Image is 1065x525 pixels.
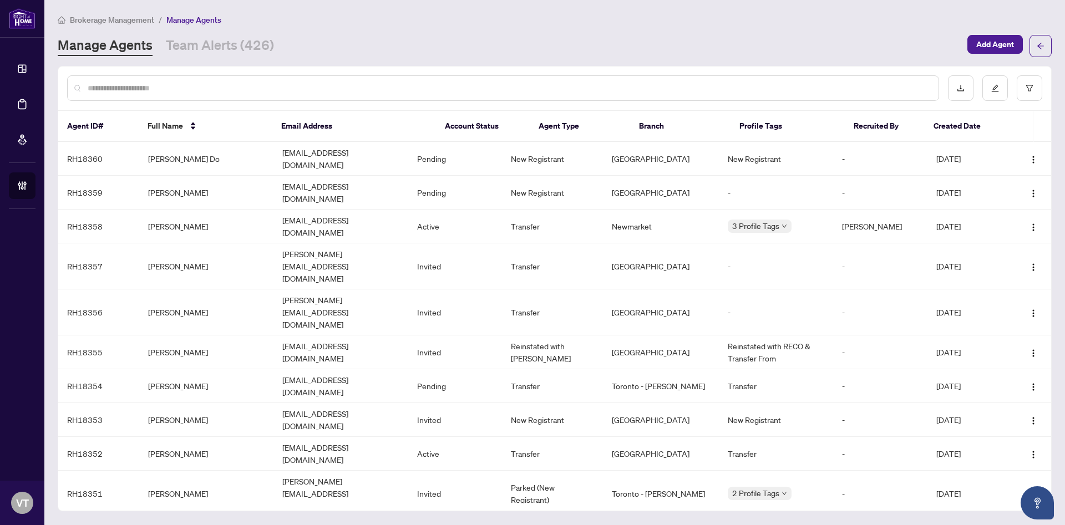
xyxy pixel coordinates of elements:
td: [GEOGRAPHIC_DATA] [603,437,719,471]
button: Logo [1025,303,1042,321]
th: Recruited By [845,111,925,142]
img: Logo [1029,263,1038,272]
td: Transfer [502,289,603,335]
td: [DATE] [927,176,1008,210]
td: [GEOGRAPHIC_DATA] [603,243,719,289]
td: [GEOGRAPHIC_DATA] [603,142,719,176]
td: Toronto - [PERSON_NAME] [603,471,719,517]
img: Logo [1029,349,1038,358]
td: Invited [408,243,503,289]
td: Toronto - [PERSON_NAME] [603,369,719,403]
span: down [782,491,787,496]
button: Logo [1025,217,1042,235]
td: Transfer [719,437,833,471]
td: New Registrant [502,403,603,437]
td: - [719,176,833,210]
span: Manage Agents [166,15,221,25]
button: Logo [1025,411,1042,429]
th: Email Address [272,111,436,142]
td: - [719,243,833,289]
button: Logo [1025,445,1042,462]
img: Logo [1029,383,1038,391]
img: Logo [1029,223,1038,232]
li: / [159,13,162,26]
td: RH18351 [58,471,139,517]
td: Newmarket [603,210,719,243]
td: RH18360 [58,142,139,176]
th: Created Date [925,111,1005,142]
th: Agent ID# [58,111,139,142]
a: Team Alerts (426) [166,36,274,56]
button: download [948,75,973,101]
td: Transfer [719,369,833,403]
td: [GEOGRAPHIC_DATA] [603,289,719,335]
td: [EMAIL_ADDRESS][DOMAIN_NAME] [273,437,408,471]
td: [EMAIL_ADDRESS][DOMAIN_NAME] [273,176,408,210]
td: - [719,289,833,335]
span: Add Agent [976,35,1014,53]
td: [DATE] [927,403,1008,437]
a: Manage Agents [58,36,153,56]
span: filter [1026,84,1033,92]
img: Logo [1029,189,1038,198]
span: download [957,84,965,92]
td: RH18355 [58,335,139,369]
td: [PERSON_NAME] [139,437,274,471]
span: Brokerage Management [70,15,154,25]
td: Invited [408,471,503,517]
td: Invited [408,335,503,369]
span: 3 Profile Tags [732,220,779,232]
td: Reinstated with RECO & Transfer From [719,335,833,369]
td: - [833,471,927,517]
td: [PERSON_NAME] [139,471,274,517]
td: [EMAIL_ADDRESS][DOMAIN_NAME] [273,210,408,243]
td: [DATE] [927,471,1008,517]
td: [PERSON_NAME] [139,403,274,437]
td: RH18357 [58,243,139,289]
span: edit [991,84,999,92]
td: [DATE] [927,335,1008,369]
img: Logo [1029,155,1038,164]
td: Active [408,437,503,471]
td: Transfer [502,437,603,471]
span: Full Name [148,120,183,132]
td: - [833,289,927,335]
td: New Registrant [719,403,833,437]
th: Branch [630,111,731,142]
td: [PERSON_NAME][EMAIL_ADDRESS][DOMAIN_NAME] [273,471,408,517]
button: Logo [1025,257,1042,275]
td: [PERSON_NAME] [139,176,274,210]
th: Full Name [139,111,272,142]
td: Transfer [502,243,603,289]
td: [EMAIL_ADDRESS][DOMAIN_NAME] [273,142,408,176]
img: logo [9,8,35,29]
td: [PERSON_NAME] [139,243,274,289]
td: [DATE] [927,210,1008,243]
td: [PERSON_NAME] [139,335,274,369]
span: VT [16,495,29,511]
td: - [833,335,927,369]
button: filter [1017,75,1042,101]
td: [PERSON_NAME] [139,369,274,403]
img: Logo [1029,416,1038,425]
td: Pending [408,176,503,210]
span: 2 Profile Tags [732,487,779,499]
button: Logo [1025,150,1042,167]
img: Logo [1029,450,1038,459]
td: Invited [408,403,503,437]
td: - [833,437,927,471]
th: Agent Type [530,111,630,142]
td: - [833,176,927,210]
td: Transfer [502,210,603,243]
td: - [833,369,927,403]
td: Transfer [502,369,603,403]
td: [EMAIL_ADDRESS][DOMAIN_NAME] [273,335,408,369]
img: Logo [1029,309,1038,318]
td: [PERSON_NAME] [139,210,274,243]
td: [DATE] [927,142,1008,176]
td: [DATE] [927,369,1008,403]
button: Open asap [1021,486,1054,519]
button: Logo [1025,485,1042,502]
td: [PERSON_NAME] [139,289,274,335]
td: Invited [408,289,503,335]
